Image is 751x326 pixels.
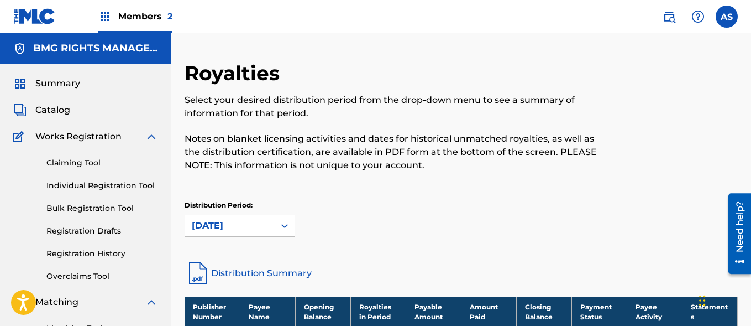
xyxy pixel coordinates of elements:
a: Claiming Tool [46,157,158,169]
img: MLC Logo [13,8,56,24]
img: expand [145,296,158,309]
a: Overclaims Tool [46,271,158,282]
a: Distribution Summary [185,260,738,287]
a: Registration History [46,248,158,260]
img: search [663,10,676,23]
img: expand [145,130,158,143]
a: Registration Drafts [46,225,158,237]
h5: BMG RIGHTS MANAGEMENT US, LLC [33,42,158,55]
div: [DATE] [192,219,268,232]
a: Public Search [658,6,680,28]
span: Members [118,10,172,23]
img: Top Rightsholders [98,10,112,23]
div: User Menu [716,6,738,28]
a: Individual Registration Tool [46,180,158,192]
img: Works Registration [13,130,28,143]
iframe: Chat Widget [696,273,751,326]
img: distribution-summary-pdf [185,260,211,287]
a: SummarySummary [13,77,80,90]
div: Drag [699,284,706,317]
span: Works Registration [35,130,122,143]
p: Select your desired distribution period from the drop-down menu to see a summary of information f... [185,94,611,120]
h2: Royalties [185,61,285,86]
a: Bulk Registration Tool [46,203,158,214]
p: Notes on blanket licensing activities and dates for historical unmatched royalties, as well as th... [185,132,611,172]
span: Catalog [35,104,70,117]
img: help [691,10,705,23]
span: 2 [167,11,172,22]
a: CatalogCatalog [13,104,70,117]
img: Accounts [13,42,27,55]
iframe: Resource Center [720,189,751,278]
img: Summary [13,77,27,90]
img: Catalog [13,104,27,117]
span: Summary [35,77,80,90]
div: Help [687,6,709,28]
span: Matching [35,296,78,309]
p: Distribution Period: [185,200,295,210]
